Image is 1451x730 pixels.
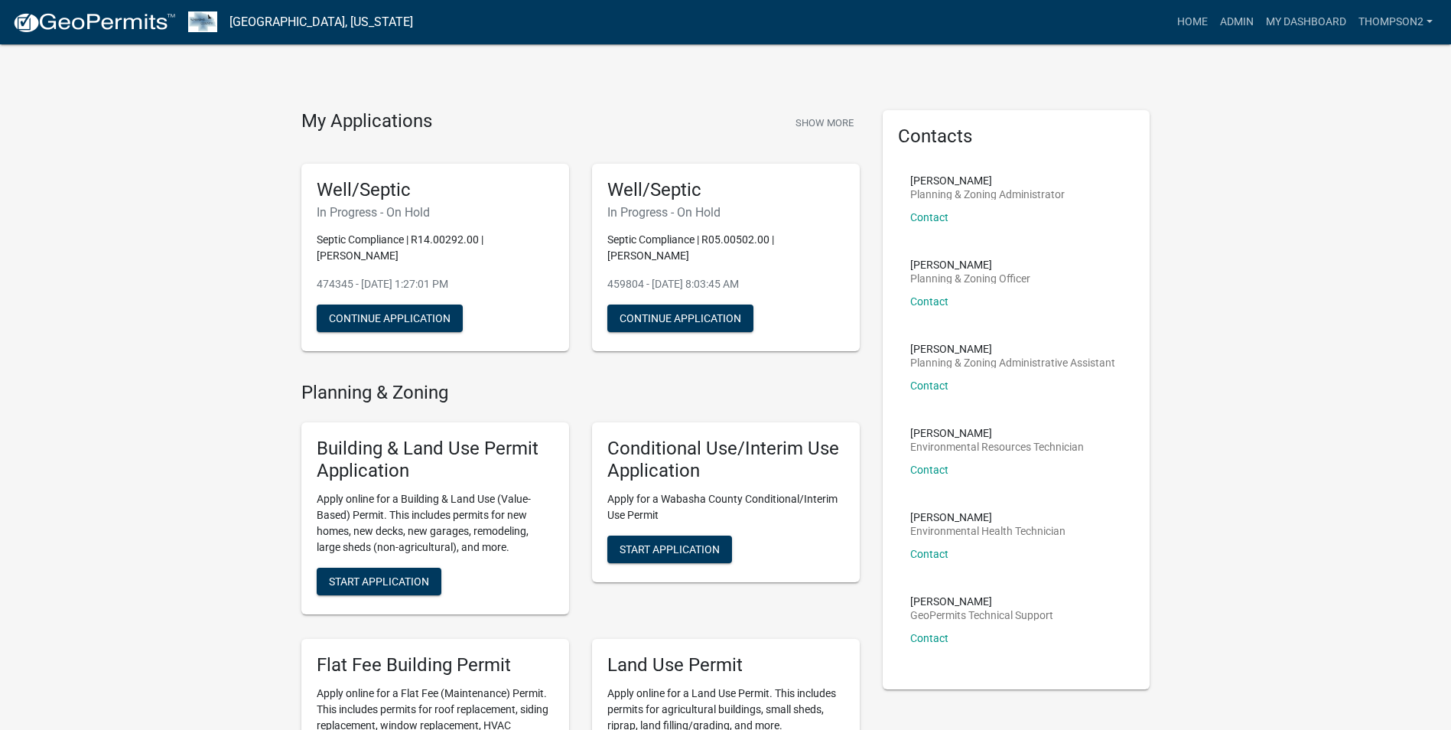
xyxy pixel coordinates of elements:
a: [GEOGRAPHIC_DATA], [US_STATE] [229,9,413,35]
a: Contact [910,380,948,392]
h4: My Applications [301,110,432,133]
p: Apply for a Wabasha County Conditional/Interim Use Permit [607,491,844,523]
button: Start Application [607,536,732,563]
p: [PERSON_NAME] [910,428,1084,438]
h6: In Progress - On Hold [317,205,554,220]
a: Contact [910,211,948,223]
button: Show More [789,110,860,135]
a: Admin [1214,8,1260,37]
a: Contact [910,632,948,644]
span: Start Application [620,543,720,555]
a: Contact [910,295,948,308]
p: GeoPermits Technical Support [910,610,1053,621]
h6: In Progress - On Hold [607,205,844,220]
h5: Flat Fee Building Permit [317,654,554,676]
h5: Conditional Use/Interim Use Application [607,438,844,482]
p: [PERSON_NAME] [910,512,1065,523]
img: Wabasha County, Minnesota [188,11,217,32]
span: Start Application [329,575,429,587]
a: Thompson2 [1352,8,1439,37]
a: Contact [910,464,948,476]
a: Contact [910,548,948,560]
p: [PERSON_NAME] [910,175,1065,186]
a: Home [1171,8,1214,37]
p: [PERSON_NAME] [910,596,1053,607]
h5: Well/Septic [607,179,844,201]
p: Planning & Zoning Administrative Assistant [910,357,1115,368]
p: Septic Compliance | R14.00292.00 | [PERSON_NAME] [317,232,554,264]
h5: Land Use Permit [607,654,844,676]
p: Planning & Zoning Officer [910,273,1030,284]
a: My Dashboard [1260,8,1352,37]
p: 459804 - [DATE] 8:03:45 AM [607,276,844,292]
h5: Building & Land Use Permit Application [317,438,554,482]
p: Planning & Zoning Administrator [910,189,1065,200]
h5: Contacts [898,125,1135,148]
p: [PERSON_NAME] [910,344,1115,354]
p: Septic Compliance | R05.00502.00 | [PERSON_NAME] [607,232,844,264]
h4: Planning & Zoning [301,382,860,404]
p: Apply online for a Building & Land Use (Value-Based) Permit. This includes permits for new homes,... [317,491,554,556]
h5: Well/Septic [317,179,554,201]
button: Continue Application [317,305,463,332]
p: [PERSON_NAME] [910,259,1030,270]
p: Environmental Health Technician [910,526,1065,536]
button: Continue Application [607,305,753,332]
button: Start Application [317,568,441,595]
p: Environmental Resources Technician [910,442,1084,452]
p: 474345 - [DATE] 1:27:01 PM [317,276,554,292]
